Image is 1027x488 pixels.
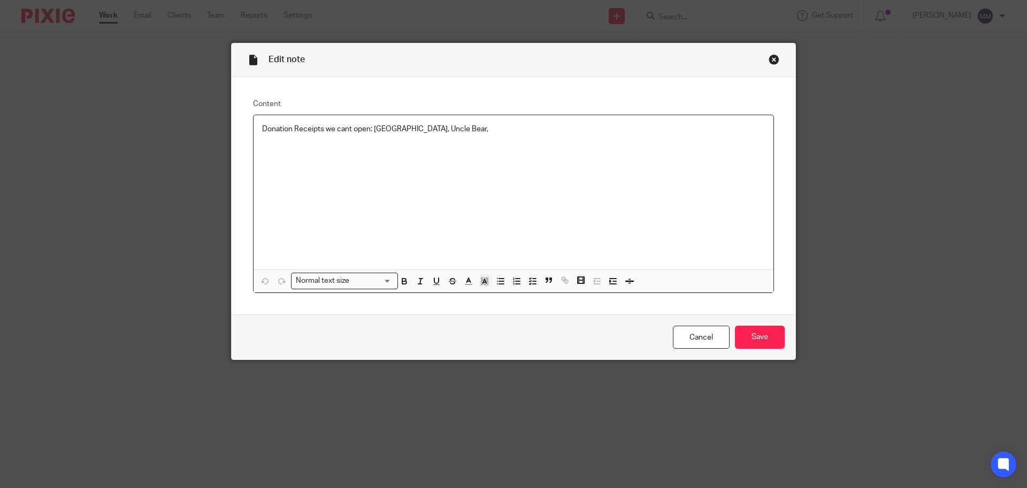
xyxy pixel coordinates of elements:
[673,326,730,349] a: Cancel
[769,54,779,65] div: Close this dialog window
[294,275,352,287] span: Normal text size
[735,326,785,349] input: Save
[353,275,392,287] input: Search for option
[253,99,774,109] label: Content
[291,273,398,289] div: Search for option
[269,55,305,64] span: Edit note
[262,124,765,134] p: Donation Receipts we cant open: [GEOGRAPHIC_DATA], Uncle Bear,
